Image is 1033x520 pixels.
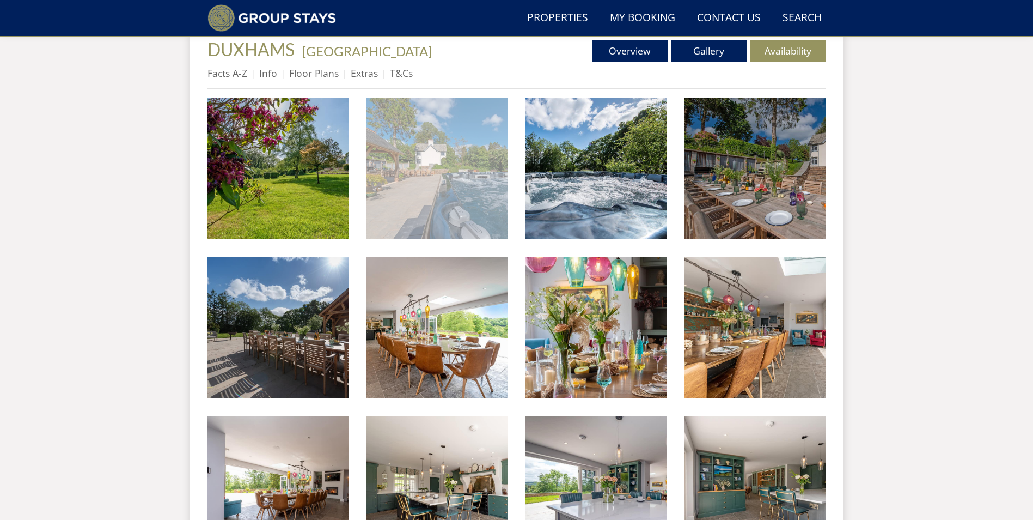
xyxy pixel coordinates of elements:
[207,4,337,32] img: Group Stays
[606,6,680,31] a: My Booking
[366,257,508,398] img: Duxhams - The dining room; a bar to one side, bi-fold doors to the other
[351,66,378,80] a: Extras
[207,39,298,60] a: DUXHAMS
[259,66,277,80] a: Info
[693,6,765,31] a: Contact Us
[207,39,295,60] span: DUXHAMS
[684,257,826,398] img: Duxhams - Luxury group accommodation in the South West
[298,43,432,59] span: -
[207,98,349,239] img: Duxhams - Holiday house with a hot tub in Somerset, sleeps 19
[207,257,349,398] img: Duxhams - Enjoy leisurely lunches in the sunshine
[289,66,339,80] a: Floor Plans
[525,257,667,398] img: Duxhams - Large holiday house in Somerset for family celebrations
[302,43,432,59] a: [GEOGRAPHIC_DATA]
[684,98,826,239] img: Duxhams - The outdoor kitchen makes alfresco dining so much easier
[207,66,247,80] a: Facts A-Z
[778,6,826,31] a: Search
[525,98,667,239] img: Duxhams - Soak in the hot tub beneath the summer skies
[750,40,826,62] a: Availability
[671,40,747,62] a: Gallery
[592,40,668,62] a: Overview
[366,98,508,239] img: Duxhams - Huge private grounds, a hot tub and outdoor kitchen
[390,66,413,80] a: T&Cs
[523,6,592,31] a: Properties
